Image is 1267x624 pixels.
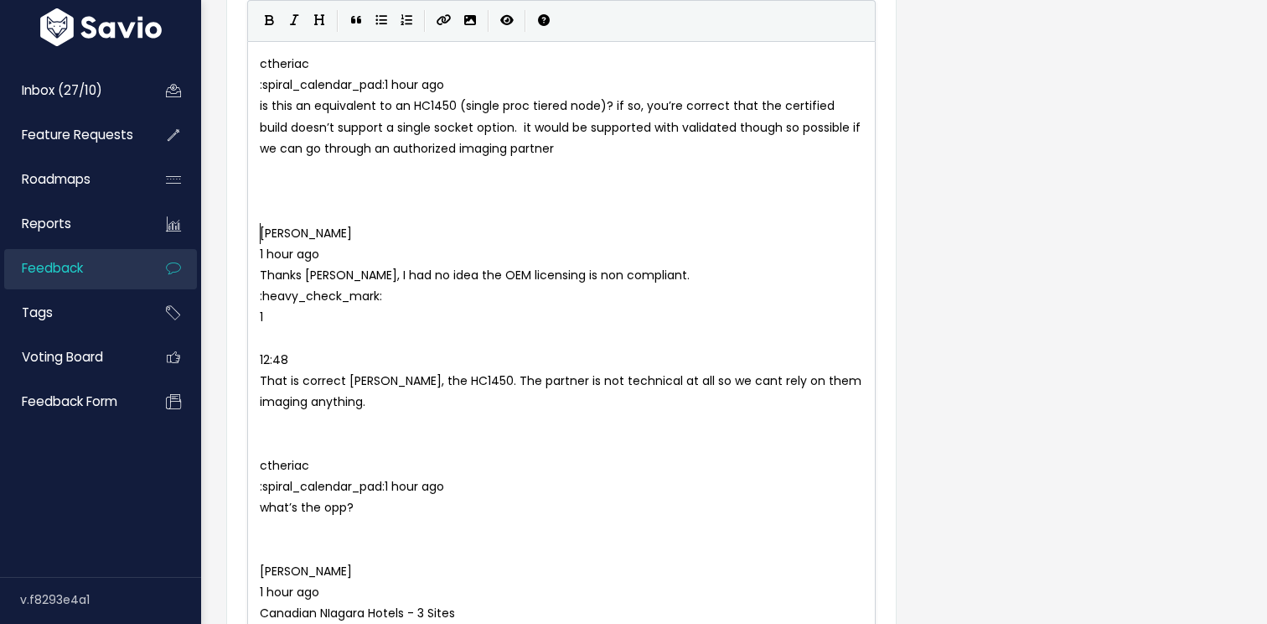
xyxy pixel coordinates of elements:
button: Markdown Guide [531,8,556,34]
button: Import an image [458,8,483,34]
button: Numbered List [394,8,419,34]
span: Roadmaps [22,170,90,188]
span: ctheriac [260,457,309,474]
a: Feedback form [4,382,139,421]
a: Tags [4,294,139,332]
span: Feature Requests [22,126,133,143]
span: Feedback form [22,393,117,410]
span: 1 hour ago [260,478,444,495]
img: logo-white.9d6f32f41409.svg [36,8,166,46]
span: That is correct [PERSON_NAME], the HC1450. The partner is not technical at all so we cant rely on... [260,372,865,410]
span: [PERSON_NAME] [260,563,352,580]
button: Generic List [369,8,394,34]
button: Create Link [431,8,458,34]
span: Inbox (27/10) [22,81,102,99]
span: 1 hour ago [260,246,319,263]
a: Roadmaps [4,160,139,199]
button: Heading [307,8,332,34]
span: [PERSON_NAME] [260,225,352,242]
div: v.f8293e4a1 [20,578,201,621]
button: Quote [344,8,369,34]
button: Italic [282,8,307,34]
a: Inbox (27/10) [4,71,139,110]
span: is this an equivalent to an HC1450 (single proc tiered node)? if so, you’re correct that the cert... [260,97,864,156]
a: Reports [4,205,139,243]
i: | [525,10,526,31]
a: Feature Requests [4,116,139,154]
button: Bold [256,8,282,34]
span: 1 hour ago [260,584,319,601]
span: :spiral_calendar_pad: [260,478,385,495]
span: :spiral_calendar_pad: [260,76,385,93]
span: :heavy_check_mark: [260,288,382,304]
span: ctheriac [260,55,309,72]
a: Voting Board [4,338,139,377]
span: 1 [260,309,263,325]
button: Toggle Preview [494,8,520,34]
span: Thanks [PERSON_NAME], I had no idea the OEM licensing is non compliant. [260,267,690,283]
span: Tags [22,304,53,321]
span: 12:48 [260,351,288,368]
i: | [424,10,426,31]
span: 1 hour ago [260,76,444,93]
i: | [488,10,489,31]
span: Canadian NIagara Hotels - 3 Sites [260,605,455,621]
span: Reports [22,215,71,232]
span: Voting Board [22,348,103,366]
i: | [337,10,339,31]
span: Feedback [22,259,83,277]
a: Feedback [4,249,139,288]
span: what’s the opp? [260,499,354,516]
